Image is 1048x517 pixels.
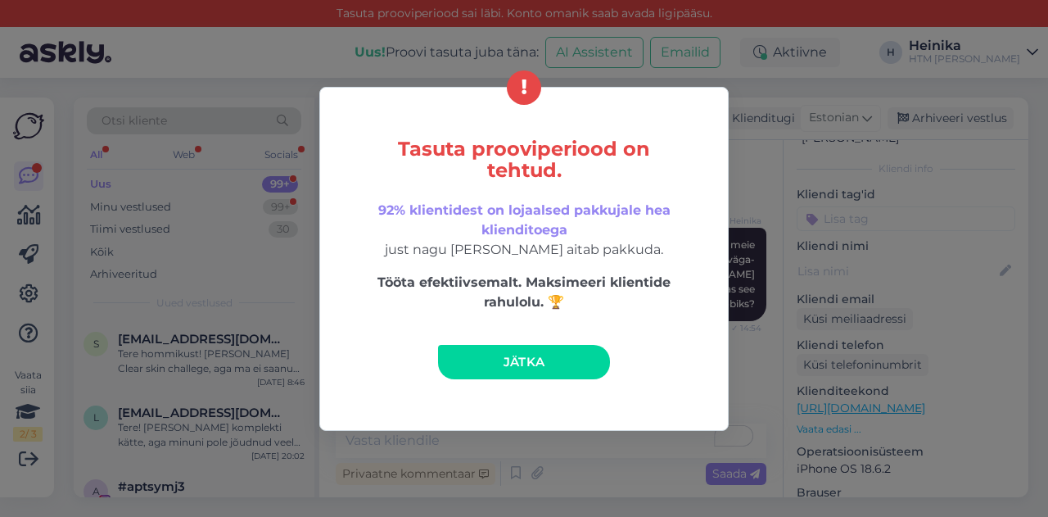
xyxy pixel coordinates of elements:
a: Jätka [438,345,610,379]
span: 92% klientidest on lojaalsed pakkujale hea klienditoega [378,202,671,238]
span: Jätka [504,354,545,370]
p: just nagu [PERSON_NAME] aitab pakkuda. [355,201,693,260]
h5: Tasuta prooviperiood on tehtud. [355,138,693,181]
p: Tööta efektiivsemalt. Maksimeeri klientide rahulolu. 🏆 [355,273,693,312]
